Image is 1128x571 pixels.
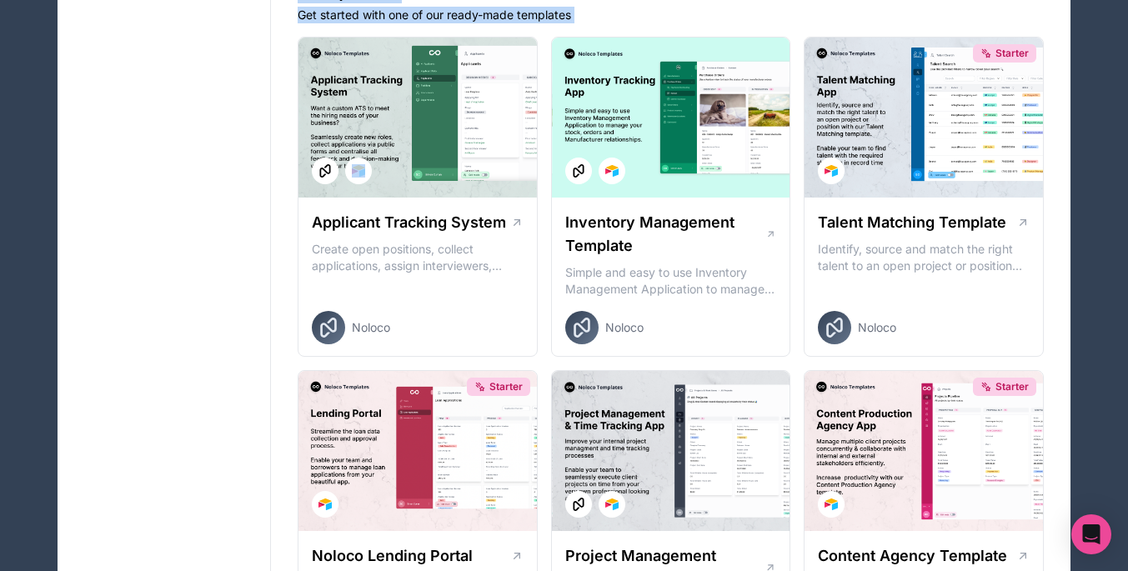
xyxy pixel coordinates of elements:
[818,544,1007,568] h1: Content Agency Template
[312,211,506,234] h1: Applicant Tracking System
[298,7,1044,23] p: Get started with one of our ready-made templates
[318,498,332,511] img: Airtable Logo
[352,164,365,178] img: Airtable Logo
[825,164,838,178] img: Airtable Logo
[605,498,619,511] img: Airtable Logo
[818,241,1030,274] p: Identify, source and match the right talent to an open project or position with our Talent Matchi...
[825,498,838,511] img: Airtable Logo
[565,211,765,258] h1: Inventory Management Template
[605,164,619,178] img: Airtable Logo
[1071,514,1111,554] div: Open Intercom Messenger
[858,319,896,336] span: Noloco
[352,319,390,336] span: Noloco
[995,380,1029,393] span: Starter
[489,380,523,393] span: Starter
[565,264,777,298] p: Simple and easy to use Inventory Management Application to manage your stock, orders and Manufact...
[312,241,524,274] p: Create open positions, collect applications, assign interviewers, centralise candidate feedback a...
[995,47,1029,60] span: Starter
[605,319,644,336] span: Noloco
[312,544,473,568] h1: Noloco Lending Portal
[818,211,1006,234] h1: Talent Matching Template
